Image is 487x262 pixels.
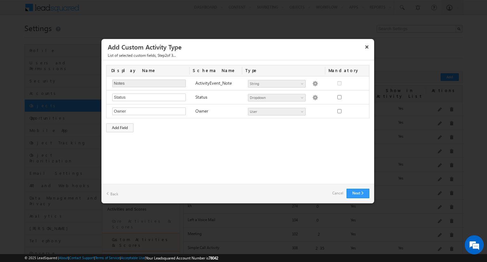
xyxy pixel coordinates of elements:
[312,81,318,87] img: Populate Options
[347,189,369,198] button: Next
[24,255,218,261] span: © 2025 LeadSquared | | | | |
[325,65,362,76] div: Mandatory
[248,109,300,115] span: User
[69,256,94,260] a: Contact Support
[106,123,133,132] div: Add Field
[106,189,118,199] a: Back
[107,65,190,76] div: Display Name
[248,80,306,88] a: String
[165,53,167,58] span: 2
[108,53,156,58] span: List of selected custom fields
[248,81,300,87] span: String
[146,256,218,260] span: Your Leadsquared Account Number is
[190,65,242,76] div: Schema Name
[242,65,325,76] div: Type
[95,256,120,260] a: Terms of Service
[195,80,232,86] label: ActivityEvent_Note
[332,189,343,198] a: Cancel
[108,41,372,52] h3: Add Custom Activity Type
[59,256,68,260] a: About
[248,108,306,115] a: User
[11,33,27,42] img: d_60004797649_company_0_60004797649
[195,94,207,100] label: Status
[312,95,318,101] img: Populate Options
[248,94,306,102] a: Dropdown
[33,33,107,42] div: Chat with us now
[121,256,145,260] a: Acceptable Use
[108,53,176,58] span: , Step of 3...
[195,108,208,114] label: Owner
[362,41,372,52] button: ×
[8,59,116,190] textarea: Type your message and hit 'Enter'
[86,195,115,204] em: Start Chat
[209,256,218,260] span: 78042
[248,95,300,101] span: Dropdown
[104,3,119,18] div: Minimize live chat window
